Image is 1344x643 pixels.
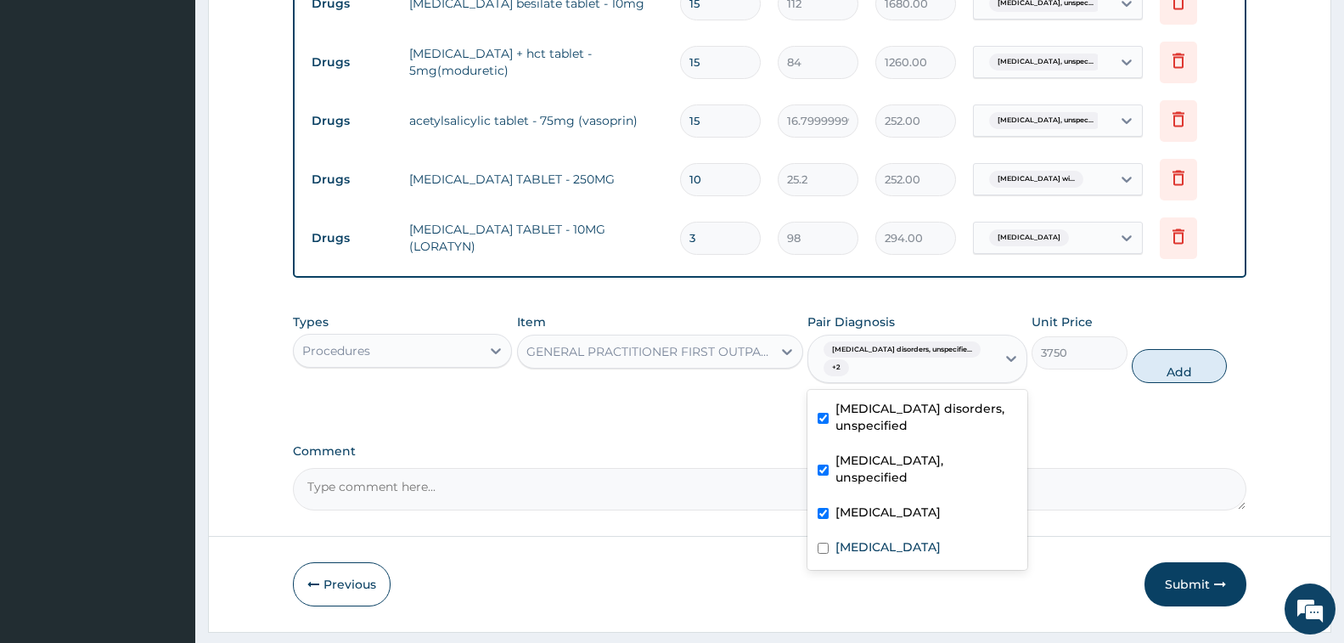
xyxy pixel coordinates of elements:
[517,313,546,330] label: Item
[835,504,941,521] label: [MEDICAL_DATA]
[1032,313,1093,330] label: Unit Price
[293,315,329,330] label: Types
[835,452,1016,486] label: [MEDICAL_DATA], unspecified
[401,104,672,138] td: acetylsalicylic tablet - 75mg (vasoprin)
[98,214,234,386] span: We're online!
[303,105,401,137] td: Drugs
[401,162,672,196] td: [MEDICAL_DATA] TABLET - 250MG
[278,8,319,49] div: Minimize live chat window
[807,313,895,330] label: Pair Diagnosis
[824,341,981,358] span: [MEDICAL_DATA] disorders, unspecifie...
[989,229,1069,246] span: [MEDICAL_DATA]
[8,464,323,523] textarea: Type your message and hit 'Enter'
[989,112,1102,129] span: [MEDICAL_DATA], unspec...
[293,444,1246,459] label: Comment
[989,171,1083,188] span: [MEDICAL_DATA] wi...
[303,223,401,254] td: Drugs
[989,54,1102,71] span: [MEDICAL_DATA], unspec...
[293,562,391,606] button: Previous
[401,212,672,263] td: [MEDICAL_DATA] TABLET - 10MG (LORATYN)
[302,342,370,359] div: Procedures
[31,85,69,127] img: d_794563401_company_1708531726252_794563401
[1144,562,1246,606] button: Submit
[835,400,1016,434] label: [MEDICAL_DATA] disorders, unspecified
[526,343,773,360] div: GENERAL PRACTITIONER FIRST OUTPATIENT CONSULTATION
[303,47,401,78] td: Drugs
[303,164,401,195] td: Drugs
[835,539,941,556] label: [MEDICAL_DATA]
[401,37,672,87] td: [MEDICAL_DATA] + hct tablet - 5mg(moduretic)
[88,95,285,117] div: Chat with us now
[824,359,849,376] span: + 2
[1132,349,1227,383] button: Add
